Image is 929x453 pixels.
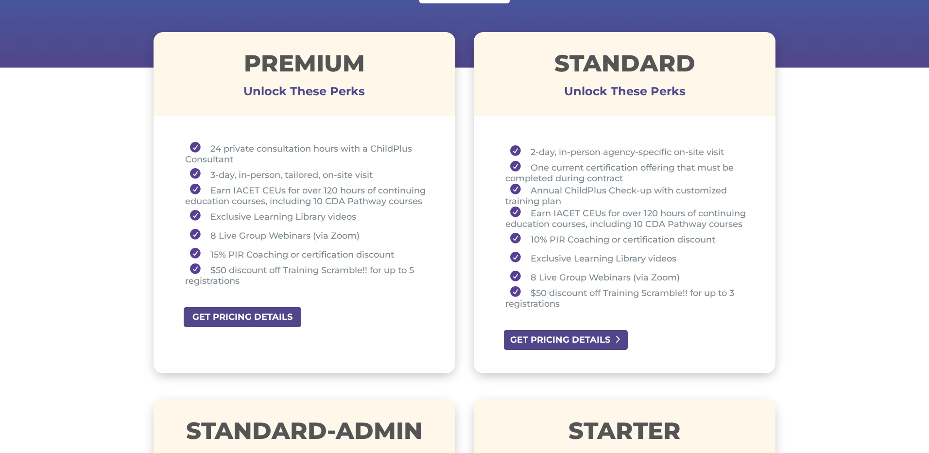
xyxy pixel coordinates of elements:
[505,286,751,309] li: $50 discount off Training Scramble!! for up to 3 registrations
[154,91,455,96] h3: Unlock These Perks
[185,165,431,184] li: 3-day, in-person, tailored, on-site visit
[183,306,302,328] a: GET PRICING DETAILS
[474,91,775,96] h3: Unlock These Perks
[185,244,431,263] li: 15% PIR Coaching or certification discount
[503,329,629,351] a: GET PRICING DETAILS
[505,248,751,267] li: Exclusive Learning Library videos
[505,229,751,248] li: 10% PIR Coaching or certification discount
[154,419,455,447] h1: STANDARD-ADMIN
[505,207,751,229] li: Earn IACET CEUs for over 120 hours of continuing education courses, including 10 CDA Pathway courses
[505,267,751,286] li: 8 Live Group Webinars (via Zoom)
[474,52,775,80] h1: STANDARD
[185,142,431,165] li: 24 private consultation hours with a ChildPlus Consultant
[185,263,431,286] li: $50 discount off Training Scramble!! for up to 5 registrations
[505,161,751,184] li: One current certification offering that must be completed during contract
[505,142,751,161] li: 2-day, in-person agency-specific on-site visit
[185,226,431,244] li: 8 Live Group Webinars (via Zoom)
[185,184,431,207] li: Earn IACET CEUs for over 120 hours of continuing education courses, including 10 CDA Pathway courses
[185,207,431,226] li: Exclusive Learning Library videos
[154,52,455,80] h1: Premium
[474,419,775,447] h1: STARTER
[505,184,751,207] li: Annual ChildPlus Check-up with customized training plan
